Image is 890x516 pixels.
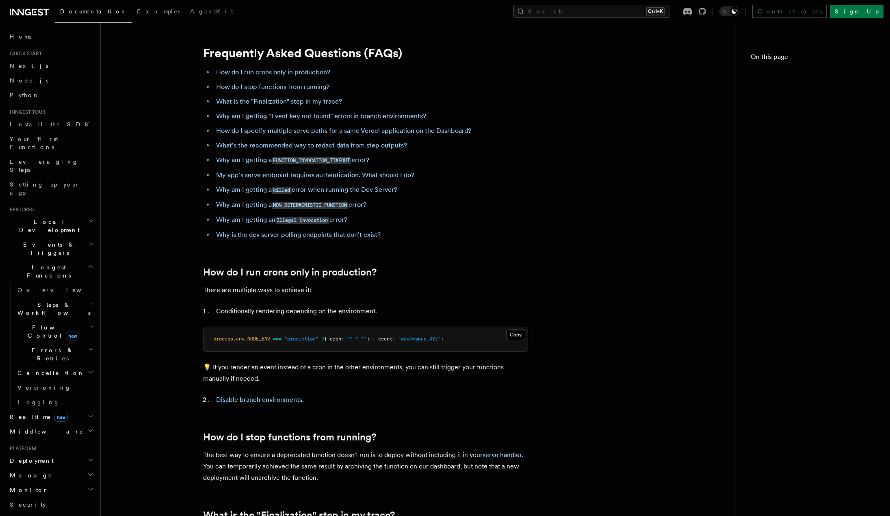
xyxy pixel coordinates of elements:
[719,7,739,16] button: Toggle dark mode
[6,237,95,260] button: Events & Triggers
[6,283,95,410] div: Inngest Functions
[6,427,84,436] span: Middleware
[6,453,95,468] button: Deployment
[6,468,95,483] button: Manage
[646,7,665,15] kbd: Ctrl+K
[203,284,528,296] p: There are multiple ways to achieve it:
[216,83,329,91] a: How do I stop functions from running?
[14,366,95,380] button: Cancellation
[272,187,292,194] code: killed
[66,332,79,340] span: new
[213,336,233,342] span: process
[6,154,95,177] a: Leveraging Steps
[216,112,426,120] a: Why am I getting “Event key not found" errors in branch environments?
[6,177,95,200] a: Setting up your app
[6,413,68,421] span: Realtime
[341,336,344,342] span: :
[17,384,71,391] span: Versioning
[214,306,528,317] li: Conditionally rendering depending on the environment.
[203,362,528,384] p: 💡 If you render an event instead of a cron in the other environments, you can still trigger your ...
[203,431,376,443] a: How do I stop functions from running?
[370,336,372,342] span: :
[506,330,525,340] button: Copy
[751,52,874,65] h4: On this page
[14,346,88,362] span: Errors & Retries
[236,336,245,342] span: env
[216,68,330,76] a: How do I run crons only in production?
[6,457,54,465] span: Deployment
[17,287,101,293] span: Overview
[6,59,95,73] a: Next.js
[6,73,95,88] a: Node.js
[14,380,95,395] a: Versioning
[10,77,48,84] span: Node.js
[367,336,370,342] span: }
[216,201,366,208] a: Why am I getting aNON_DETERMINISTIC_FUNCTIONerror?
[137,8,180,15] span: Examples
[55,2,132,23] a: Documentation
[10,136,58,150] span: Your first Functions
[60,8,127,15] span: Documentation
[214,394,528,405] li: .
[185,2,238,22] a: AgentKit
[6,241,89,257] span: Events & Triggers
[6,88,95,102] a: Python
[190,8,233,15] span: AgentKit
[14,283,95,297] a: Overview
[513,5,669,18] button: Search...Ctrl+K
[272,157,351,164] code: FUNCTION_INVOCATION_TIMEOUT
[17,399,60,405] span: Logging
[216,156,369,164] a: Why am I getting aFUNCTION_INVOCATION_TIMEOUTerror?
[6,50,42,57] span: Quick start
[6,445,37,452] span: Platform
[10,501,46,508] span: Security
[6,263,88,280] span: Inngest Functions
[216,396,302,403] a: Disable branch environments
[830,5,884,18] a: Sign Up
[14,301,91,317] span: Steps & Workflows
[6,132,95,154] a: Your first Functions
[6,260,95,283] button: Inngest Functions
[10,63,48,69] span: Next.js
[6,486,48,494] span: Monitor
[321,336,324,342] span: ?
[10,181,80,196] span: Setting up your app
[14,323,89,340] span: Flow Control
[10,92,39,98] span: Python
[216,216,347,223] a: Why am I getting anIllegal invocationerror?
[398,336,441,342] span: "dev/manualXYZ"
[216,186,397,193] a: Why am I getting akillederror when running the Dev Server?
[273,336,282,342] span: ===
[203,267,377,278] a: How do I run crons only in production?
[272,202,349,209] code: NON_DETERMINISTIC_FUNCTION
[372,336,392,342] span: { event
[6,483,95,497] button: Monitor
[6,215,95,237] button: Local Development
[275,217,329,224] code: Illegal invocation
[216,127,471,134] a: How do I specify multiple serve paths for a same Vercel application on the Dashboard?
[216,231,381,238] a: Why is the dev server polling endpoints that don't exist?
[14,395,95,410] a: Logging
[14,297,95,320] button: Steps & Workflows
[203,449,528,483] p: The best way to ensure a deprecated function doesn't run is to deploy without including it in you...
[216,141,407,149] a: What's the recommended way to redact data from step outputs?
[6,410,95,424] button: Realtimenew
[247,336,270,342] span: NODE_ENV
[392,336,395,342] span: :
[6,424,95,439] button: Middleware
[10,121,94,128] span: Install the SDK
[54,413,68,422] span: new
[6,206,34,213] span: Features
[132,2,185,22] a: Examples
[6,497,95,512] a: Security
[203,46,528,60] h1: Frequently Asked Questions (FAQs)
[245,336,247,342] span: .
[324,336,341,342] span: { cron
[216,171,414,179] a: My app's serve endpoint requires authentication. What should I do?
[10,158,78,173] span: Leveraging Steps
[14,369,84,377] span: Cancellation
[6,218,89,234] span: Local Development
[216,98,342,105] a: What is the "Finalization" step in my trace?
[14,343,95,366] button: Errors & Retries
[6,471,52,479] span: Manage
